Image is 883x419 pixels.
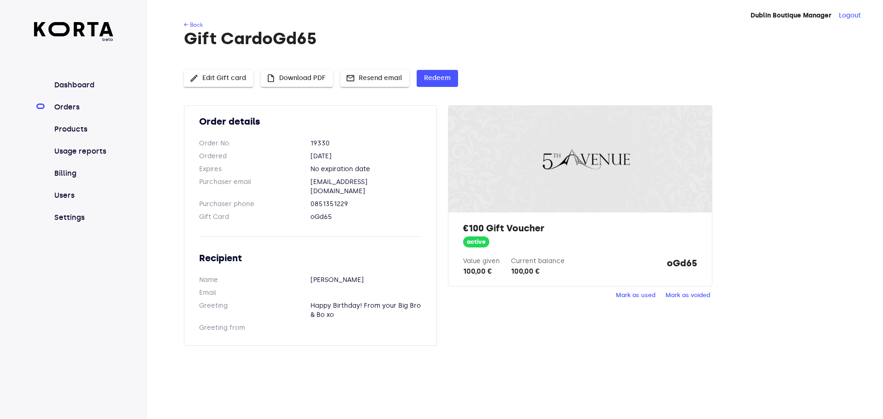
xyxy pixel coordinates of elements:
a: ← Back [184,22,203,28]
h2: €100 Gift Voucher [463,222,697,235]
dd: No expiration date [310,165,422,174]
span: active [463,238,489,247]
dd: oGd65 [310,212,422,222]
button: Edit Gift card [184,70,253,87]
dt: Gift Card [199,212,310,222]
a: Dashboard [52,80,114,91]
dd: [PERSON_NAME] [310,276,422,285]
dt: Expires [199,165,310,174]
strong: Dublin Boutique Manager [751,11,831,19]
button: Mark as used [614,288,658,303]
h1: Gift Card oGd65 [184,29,844,48]
dd: [EMAIL_ADDRESS][DOMAIN_NAME] [310,178,422,196]
label: Value given [463,257,500,265]
button: Resend email [340,70,409,87]
dd: Happy Birthday! From your Big Bro & Bo xo [310,301,422,320]
span: insert_drive_file [266,74,275,83]
dt: Purchaser phone [199,200,310,209]
dd: 0851351229 [310,200,422,209]
a: Billing [52,168,114,179]
strong: oGd65 [667,257,697,277]
h2: Order details [199,115,422,128]
span: Mark as voided [665,290,710,301]
a: Products [52,124,114,135]
dt: Greeting [199,301,310,320]
a: Orders [52,102,114,113]
button: Redeem [417,70,458,87]
span: Resend email [348,73,402,84]
dt: Email [199,288,310,298]
a: Settings [52,212,114,223]
span: Mark as used [616,290,655,301]
span: edit [189,74,199,83]
div: 100,00 € [511,266,565,277]
dt: Order No. [199,139,310,148]
div: 100,00 € [463,266,500,277]
span: mail [346,74,355,83]
span: Edit Gift card [191,73,246,84]
dt: Purchaser email [199,178,310,196]
dt: Ordered [199,152,310,161]
button: Logout [839,11,861,20]
dd: [DATE] [310,152,422,161]
dt: Name [199,276,310,285]
img: Korta [34,22,114,36]
dt: Greeting from [199,323,310,333]
a: Users [52,190,114,201]
dd: 19330 [310,139,422,148]
button: Mark as voided [663,288,712,303]
a: Edit Gift card [184,73,253,81]
span: Redeem [424,73,451,84]
span: Download PDF [268,73,326,84]
button: Download PDF [261,70,333,87]
h2: Recipient [199,252,422,264]
a: Usage reports [52,146,114,157]
span: beta [34,36,114,43]
a: beta [34,22,114,43]
label: Current balance [511,257,565,265]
